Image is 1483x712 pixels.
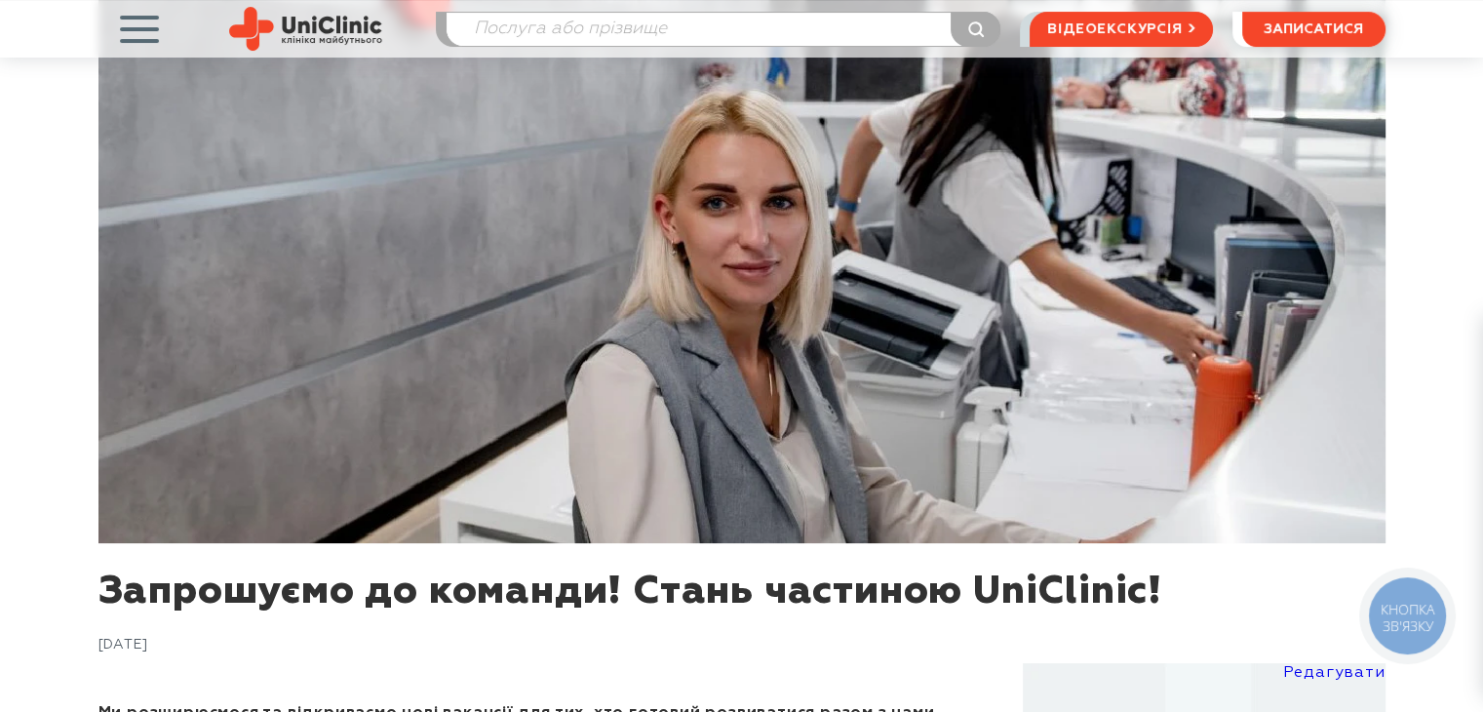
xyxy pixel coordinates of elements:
span: КНОПКА ЗВ'ЯЗКУ [1381,600,1434,635]
a: Редагувати [1283,665,1385,681]
img: Uniclinic [229,7,382,51]
h1: Запрошуємо до команди! Стань частиною UniClinic! [98,568,1385,636]
input: Послуга або прізвище [447,13,1000,46]
a: відеоекскурсія [1030,12,1212,47]
span: відеоекскурсія [1047,13,1182,46]
div: [DATE] [98,636,1385,663]
button: записатися [1242,12,1385,47]
span: записатися [1264,22,1363,36]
